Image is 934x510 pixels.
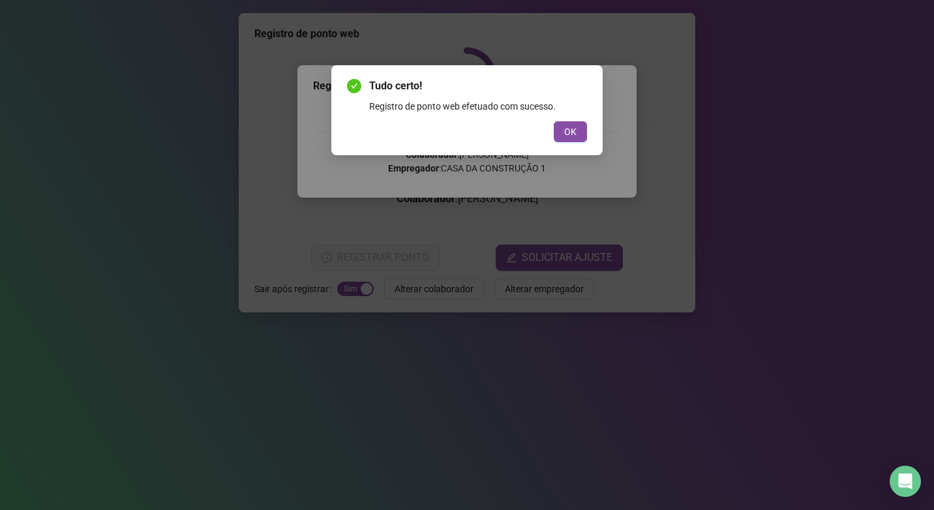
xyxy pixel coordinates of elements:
span: Tudo certo! [369,78,587,94]
div: Registro de ponto web efetuado com sucesso. [369,99,587,113]
button: OK [554,121,587,142]
div: Open Intercom Messenger [890,466,921,497]
span: OK [564,125,577,139]
span: check-circle [347,79,361,93]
